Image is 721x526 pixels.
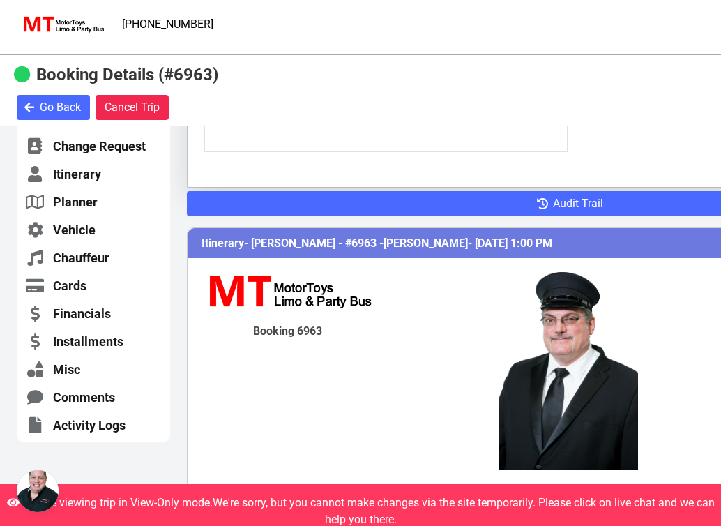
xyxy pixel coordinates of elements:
a: Activity Logs [25,416,162,434]
div: Chauffeur [503,481,639,498]
b: Booking 6963 [253,324,322,338]
span: [PERSON_NAME] [384,236,468,250]
a: Itinerary [25,165,162,183]
button: Cancel Trip [96,95,169,120]
a: Comments [25,389,162,406]
span: We're sorry, but you cannot make changes via the site temporarily. Please click on live chat and ... [213,496,715,526]
a: [PHONE_NUMBER] [114,10,222,38]
span: - [PERSON_NAME] - #6963 - - [DATE] 1:00 PM [244,236,552,250]
a: Misc [25,361,162,378]
a: Financials [25,305,162,322]
button: Go Back [17,95,90,120]
a: Installments [25,333,162,350]
a: Cards [25,277,162,294]
a: Chauffeur [25,249,162,266]
a: More [463,50,524,87]
div: Open chat [17,470,59,512]
span: Cancel Trip [105,99,160,116]
a: Change Request [25,137,162,155]
a: [PERSON_NAME] [554,483,639,496]
img: MotorToys Logo [20,15,105,34]
a: Planner [25,193,162,211]
span: Go Back [40,99,81,116]
span: Audit Trail [553,195,603,212]
b: Booking Details (#6963) [36,65,218,84]
a: Vehicle [25,221,162,239]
